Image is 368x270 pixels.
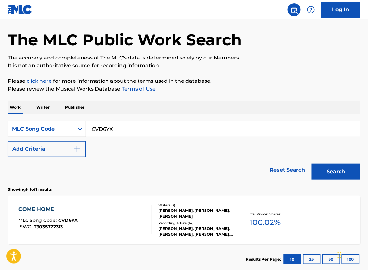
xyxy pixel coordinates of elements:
[73,145,81,153] img: 9d2ae6d4665cec9f34b9.svg
[8,141,86,157] button: Add Criteria
[266,163,308,177] a: Reset Search
[305,3,318,16] div: Help
[34,224,63,230] span: T3035772313
[8,30,242,49] h1: The MLC Public Work Search
[8,85,360,93] p: Please review the Musical Works Database
[288,3,301,16] a: Public Search
[8,54,360,62] p: The accuracy and completeness of The MLC's data is determined solely by our Members.
[158,208,236,219] div: [PERSON_NAME], [PERSON_NAME], [PERSON_NAME]
[246,256,283,262] p: Results Per Page:
[303,254,321,264] button: 25
[321,2,360,18] a: Log In
[18,205,78,213] div: COME HOME
[158,226,236,237] div: [PERSON_NAME], [PERSON_NAME], [PERSON_NAME], [PERSON_NAME], [PERSON_NAME]
[8,5,33,14] img: MLC Logo
[58,217,78,223] span: CVD6YX
[312,164,360,180] button: Search
[8,77,360,85] p: Please for more information about the terms used in the database.
[120,86,156,92] a: Terms of Use
[8,187,52,192] p: Showing 1 - 1 of 1 results
[18,224,34,230] span: ISWC :
[338,245,341,265] div: Drag
[8,101,23,114] p: Work
[307,6,315,14] img: help
[248,212,283,217] p: Total Known Shares:
[284,254,301,264] button: 10
[250,217,281,228] span: 100.02 %
[12,125,70,133] div: MLC Song Code
[8,196,360,244] a: COME HOMEMLC Song Code:CVD6YXISWC:T3035772313Writers (3)[PERSON_NAME], [PERSON_NAME], [PERSON_NAM...
[27,78,52,84] a: click here
[63,101,86,114] p: Publisher
[290,6,298,14] img: search
[34,101,51,114] p: Writer
[8,121,360,183] form: Search Form
[18,217,58,223] span: MLC Song Code :
[158,203,236,208] div: Writers ( 3 )
[322,254,340,264] button: 50
[158,221,236,226] div: Recording Artists ( 14 )
[8,62,360,70] p: It is not an authoritative source for recording information.
[336,239,368,270] iframe: Chat Widget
